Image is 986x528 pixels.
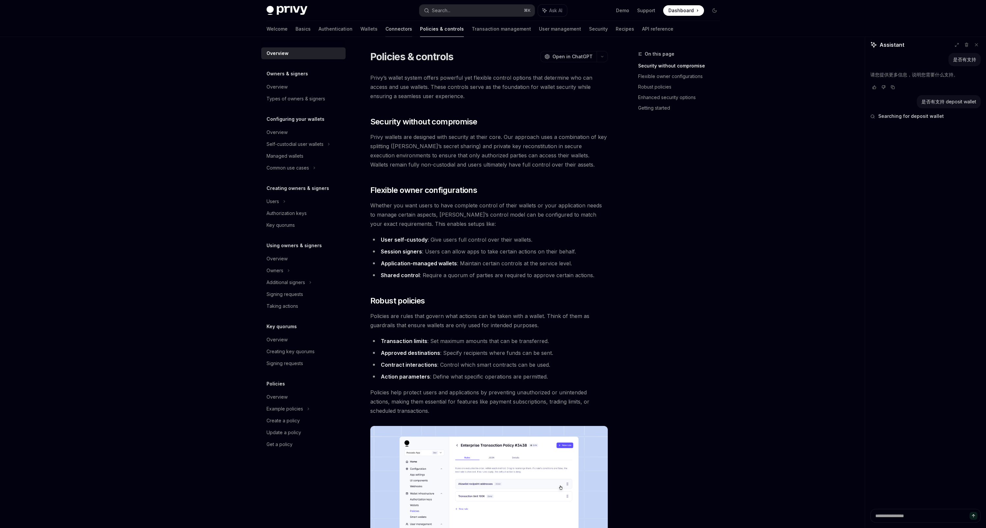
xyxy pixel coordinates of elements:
div: Key quorums [267,221,295,229]
span: Privy wallets are designed with security at their core. Our approach uses a combination of key sp... [370,132,608,169]
a: Connectors [385,21,412,37]
a: Transaction management [472,21,531,37]
div: Overview [267,83,288,91]
span: Dashboard [668,7,694,14]
a: Overview [261,253,346,265]
a: Wallets [360,21,378,37]
a: Dashboard [663,5,704,16]
span: On this page [645,50,674,58]
span: Searching for deposit wallet [878,113,944,119]
li: : Require a quorum of parties are required to approve certain actions. [370,271,608,280]
div: Signing requests [267,359,303,367]
p: 请您提供更多信息，说明您需要什么支持。 [870,71,981,79]
span: Security without compromise [370,117,477,127]
a: Create a policy [261,415,346,427]
a: Recipes [616,21,634,37]
div: Overview [267,255,288,263]
strong: Contract interactions [381,361,437,368]
div: Signing requests [267,290,303,298]
a: Overview [261,126,346,138]
a: Overview [261,47,346,59]
a: Security without compromise [638,61,725,71]
div: Example policies [267,405,303,413]
a: Managed wallets [261,150,346,162]
button: Send message [970,512,977,520]
li: : Control which smart contracts can be used. [370,360,608,369]
div: Update a policy [267,429,301,436]
li: : Specify recipients where funds can be sent. [370,348,608,357]
div: Users [267,198,279,205]
button: Ask AI [538,5,567,16]
a: Key quorums [261,219,346,231]
h5: Key quorums [267,323,297,330]
a: Authentication [319,21,352,37]
a: Demo [616,7,629,14]
a: Basics [296,21,311,37]
a: Enhanced security options [638,92,725,103]
h5: Configuring your wallets [267,115,324,123]
strong: Session signers [381,248,422,255]
img: dark logo [267,6,307,15]
div: 是否有支持 deposit wallet [921,98,976,105]
h5: Policies [267,380,285,388]
div: Additional signers [267,278,305,286]
a: Security [589,21,608,37]
div: Types of owners & signers [267,95,325,103]
span: Open in ChatGPT [552,53,593,60]
span: Policies are rules that govern what actions can be taken with a wallet. Think of them as guardrai... [370,311,608,330]
a: Overview [261,391,346,403]
div: Search... [432,7,450,14]
li: : Maintain certain controls at the service level. [370,259,608,268]
span: Privy’s wallet system offers powerful yet flexible control options that determine who can access ... [370,73,608,101]
button: Open in ChatGPT [540,51,597,62]
li: : Define what specific operations are permitted. [370,372,608,381]
a: Get a policy [261,438,346,450]
div: Common use cases [267,164,309,172]
strong: User self-custody [381,236,428,243]
a: Welcome [267,21,288,37]
a: Taking actions [261,300,346,312]
a: Support [637,7,655,14]
h1: Policies & controls [370,51,454,63]
li: : Give users full control over their wallets. [370,235,608,244]
h5: Owners & signers [267,70,308,78]
a: Authorization keys [261,207,346,219]
div: Get a policy [267,440,293,448]
a: Flexible owner configurations [638,71,725,82]
strong: Transaction limits [381,338,427,344]
div: Overview [267,49,289,57]
div: Creating key quorums [267,348,315,356]
strong: Action parameters [381,373,430,380]
a: User management [539,21,581,37]
a: Policies & controls [420,21,464,37]
div: Overview [267,336,288,344]
div: Managed wallets [267,152,303,160]
li: : Set maximum amounts that can be transferred. [370,336,608,346]
div: 是否有支持 [953,56,976,63]
span: Ask AI [549,7,562,14]
button: Toggle dark mode [709,5,720,16]
h5: Using owners & signers [267,242,322,250]
a: Getting started [638,103,725,113]
a: Creating key quorums [261,346,346,357]
span: ⌘ K [524,8,531,13]
div: Authorization keys [267,209,307,217]
a: API reference [642,21,673,37]
li: : Users can allow apps to take certain actions on their behalf. [370,247,608,256]
button: Search...⌘K [419,5,535,16]
strong: Application-managed wallets [381,260,457,267]
div: Owners [267,267,283,275]
div: Taking actions [267,302,298,310]
button: Searching for deposit wallet [870,113,981,119]
a: Robust policies [638,82,725,92]
a: Overview [261,81,346,93]
h5: Creating owners & signers [267,184,329,192]
span: Robust policies [370,296,425,306]
div: Overview [267,393,288,401]
a: Update a policy [261,427,346,438]
span: Policies help protect users and applications by preventing unauthorized or unintended actions, ma... [370,388,608,415]
a: Overview [261,334,346,346]
span: Assistant [880,41,904,49]
span: Flexible owner configurations [370,185,477,196]
div: Self-custodial user wallets [267,140,324,148]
